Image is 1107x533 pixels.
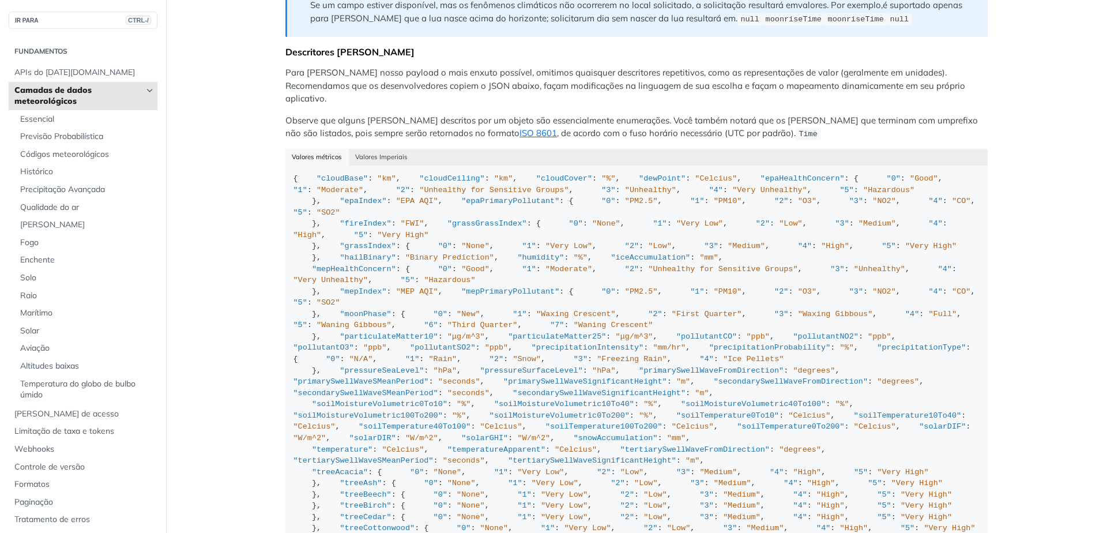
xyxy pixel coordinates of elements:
[340,366,424,375] span: "pressureSeaLevel"
[14,376,157,404] a: Temperatura do globo de bulbo úmido
[410,343,475,352] span: "pollutantSO2"
[20,184,105,194] font: Precipitação Avançada
[9,511,157,528] a: Tratamento de erros
[20,202,79,212] font: Qualidade do ar
[709,186,723,194] span: "4"
[686,456,699,465] span: "m"
[457,310,480,318] span: "New"
[377,174,396,183] span: "km"
[699,468,737,476] span: "Medium"
[14,47,67,55] font: Fundamentos
[728,242,765,250] span: "Medium"
[490,411,630,420] span: "soilMoistureVolumetric0To200"
[522,265,536,273] span: "1"
[821,242,849,250] span: "High"
[317,298,340,307] span: "SO2"
[545,422,662,431] span: "soilTemperature100To200"
[597,468,611,476] span: "2"
[419,174,484,183] span: "cloudCeiling"
[807,479,835,487] span: "High"
[363,343,387,352] span: "ppb"
[740,15,759,24] span: null
[574,355,588,363] span: "3"
[494,174,513,183] span: "km"
[877,343,966,352] span: "precipitationType"
[490,355,503,363] span: "2"
[14,426,114,436] font: Limitação de taxa e tokens
[532,479,578,487] span: "Very Low"
[457,490,485,499] span: "None"
[620,445,770,454] span: "tertiarySwellWaveFromDirection"
[340,310,391,318] span: "moonPhase"
[14,479,50,489] font: Formatos
[774,310,788,318] span: "3"
[779,219,803,228] span: "Low"
[574,321,653,329] span: "Waning Crescent"
[14,305,157,322] a: Marítimo
[648,310,662,318] span: "2"
[14,461,85,472] font: Controle de versão
[592,219,620,228] span: "None"
[293,456,434,465] span: "tertiarySwellWaveSMeanPeriod"
[620,468,644,476] span: "Low"
[317,208,340,217] span: "SO2"
[447,219,527,228] span: "grassGrassIndex"
[653,219,667,228] span: "1"
[891,479,943,487] span: "Very High"
[952,197,970,205] span: "CO"
[592,366,616,375] span: "hPa"
[536,310,616,318] span: "Waxing Crescent"
[340,490,391,499] span: "treeBeech"
[625,287,658,296] span: "PM2.5"
[522,242,536,250] span: "1"
[582,13,736,24] font: um dia sem nascer da lua resultará em
[461,287,559,296] span: "mepPrimaryPollutant"
[905,242,957,250] span: "Very High"
[293,186,307,194] span: "1"
[672,422,714,431] span: "Celcius"
[285,67,965,104] font: Para [PERSON_NAME] nosso payload o mais enxuto possível, omitimos quaisquer descritores repetitiv...
[461,434,508,442] span: "solarGHI"
[849,197,863,205] span: "3"
[396,287,438,296] span: "MEP AQI"
[293,411,443,420] span: "soilMoistureVolumetric100To200"
[929,219,943,228] span: "4"
[494,468,508,476] span: "1"
[14,216,157,234] a: [PERSON_NAME]
[20,361,79,371] font: Altitudes baixas
[519,127,557,138] a: ISO 8601
[349,355,373,363] span: "N/A"
[461,265,490,273] span: "Good"
[863,186,914,194] span: "Hazardous"
[788,411,830,420] span: "Celcius"
[293,208,307,217] span: "5"
[690,197,704,205] span: "1"
[312,265,396,273] span: "mepHealthConcern"
[401,276,415,284] span: "5"
[676,468,690,476] span: "3"
[714,377,868,386] span: "secondarySwellWaveFromDirection"
[695,174,737,183] span: "Celcius"
[14,408,119,419] font: [PERSON_NAME] de acesso
[517,468,564,476] span: "Very Low"
[20,378,135,400] font: Temperatura do globo de bulbo úmido
[648,265,797,273] span: "Unhealthy for Sensitive Groups"
[854,265,905,273] span: "Unhealthy"
[293,231,322,239] span: "High"
[405,355,419,363] span: "1"
[690,479,704,487] span: "3"
[569,219,583,228] span: "0"
[20,131,103,141] font: Previsão Probabilística
[14,252,157,269] a: Enchente
[293,377,429,386] span: "primarySwellWaveSMeanPeriod"
[854,422,896,431] span: "Celcius"
[317,174,368,183] span: "cloudBase"
[340,479,382,487] span: "treeAsh"
[648,242,672,250] span: "Low"
[438,242,452,250] span: "0"
[14,287,157,305] a: Raio
[798,242,812,250] span: "4"
[340,219,391,228] span: "fireIndex"
[20,254,55,265] font: Enchente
